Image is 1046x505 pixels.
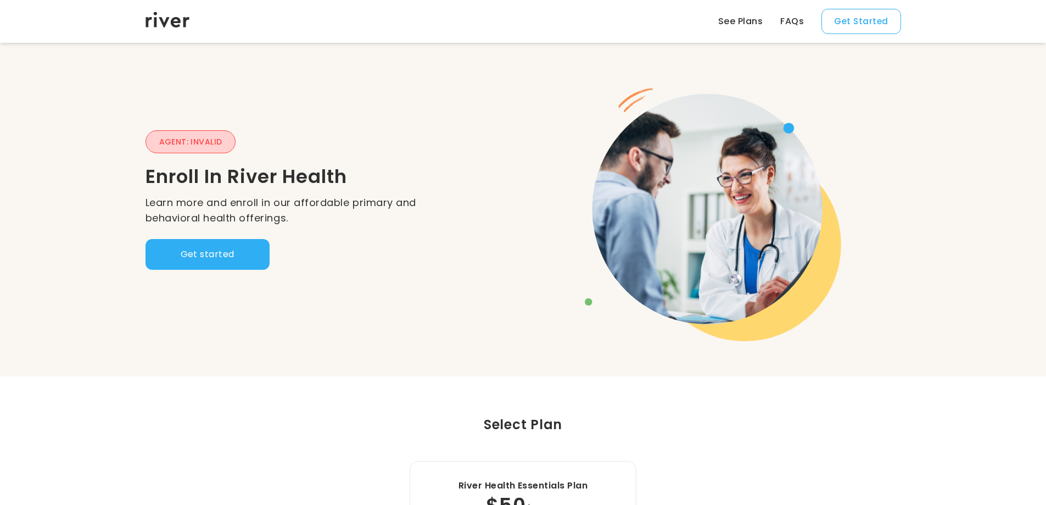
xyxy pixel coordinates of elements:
[821,9,900,34] button: Get Started
[146,130,236,153] div: AGENT: INVALID
[718,15,763,28] a: See Plans
[146,239,270,270] button: Get started
[780,15,804,28] a: FAQs
[146,415,901,435] div: Select Plan
[146,167,523,186] div: Enroll In River Health
[146,195,523,226] div: Learn more and enroll in our affordable primary and behavioral health offerings.
[432,479,614,492] div: River Health Essentials Plan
